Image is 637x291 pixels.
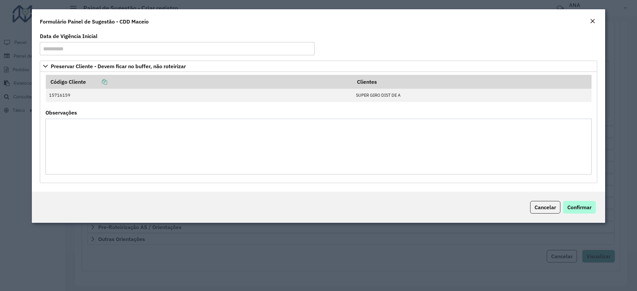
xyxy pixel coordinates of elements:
button: Close [588,17,597,26]
span: Preservar Cliente - Devem ficar no buffer, não roteirizar [51,64,186,69]
label: Data de Vigência Inicial [40,32,98,40]
th: Código Cliente [46,75,353,89]
label: Observações [45,109,77,117]
div: Preservar Cliente - Devem ficar no buffer, não roteirizar [40,72,597,183]
button: Confirmar [563,201,596,214]
th: Clientes [352,75,591,89]
a: Preservar Cliente - Devem ficar no buffer, não roteirizar [40,61,597,72]
span: Confirmar [567,204,592,211]
button: Cancelar [530,201,560,214]
td: SUPER GIRO DIST DE A [352,89,591,102]
span: Cancelar [534,204,556,211]
a: Copiar [86,78,107,85]
em: Fechar [590,19,595,24]
td: 15716159 [46,89,353,102]
h4: Formulário Painel de Sugestão - CDD Maceio [40,18,149,25]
